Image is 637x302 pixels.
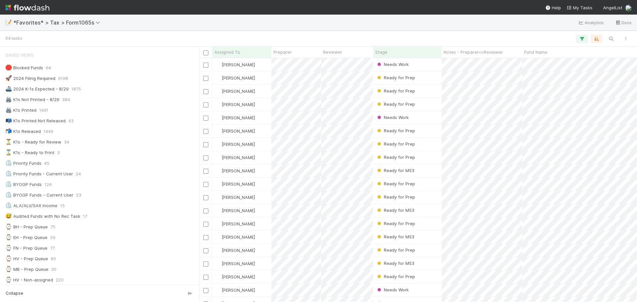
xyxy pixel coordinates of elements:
span: Ready for MS3 [376,261,414,266]
img: avatar_cfa6ccaa-c7d9-46b3-b608-2ec56ecf97ad.png [215,168,221,173]
span: Ready for MS3 [376,234,414,239]
span: 80 [51,255,56,263]
img: avatar_cfa6ccaa-c7d9-46b3-b608-2ec56ecf97ad.png [215,155,221,160]
span: [PERSON_NAME] [222,274,255,279]
div: BH - Prep Queue [5,223,48,231]
div: [PERSON_NAME] [215,154,255,161]
input: Toggle Row Selected [203,89,208,94]
span: 43 [68,117,74,125]
span: Collapse [6,290,23,296]
span: ⌚ [5,266,12,272]
div: [PERSON_NAME] [215,220,255,227]
div: Ready for Prep [376,154,415,160]
span: 124 [44,180,52,189]
span: Ready for Prep [376,88,415,93]
span: Ready for Prep [376,141,415,147]
div: EH - Prep Queue [5,233,47,242]
input: Toggle Row Selected [203,235,208,240]
span: ⌛ [5,150,12,155]
span: 1449 [43,127,53,136]
span: 🚀 [5,75,12,81]
div: [PERSON_NAME] [215,273,255,280]
span: AngelList [603,5,622,10]
span: 17 [83,212,87,220]
div: MB - Prep Queue [5,265,48,273]
img: avatar_cfa6ccaa-c7d9-46b3-b608-2ec56ecf97ad.png [215,261,221,266]
a: My Tasks [566,4,593,11]
input: Toggle Row Selected [203,209,208,213]
input: Toggle Row Selected [203,222,208,227]
span: 3 [57,149,60,157]
div: Needs Work [376,114,409,121]
span: Ready for Prep [376,154,415,160]
div: BYOGP Funds - Current User [5,191,73,199]
span: [PERSON_NAME] [222,234,255,240]
span: 1491 [39,106,48,114]
div: Ready for MS3 [376,167,414,174]
span: Ready for Prep [376,101,415,107]
div: [PERSON_NAME] [215,181,255,187]
span: 75 [50,223,55,231]
span: Ready for Prep [376,194,415,200]
span: Ready for Prep [376,274,415,279]
span: 🚢 [5,86,12,91]
span: [PERSON_NAME] [222,181,255,187]
span: 🖨️ [5,107,12,113]
span: *Favorites* > Tax > Form1065s [13,19,104,26]
div: Ready for Prep [376,273,415,280]
div: Ready for MS3 [376,233,414,240]
div: K1s - Ready for Review [5,138,61,146]
span: Ready for Prep [376,221,415,226]
div: K1s Printed Not Released [5,117,66,125]
div: Ready for Prep [376,220,415,227]
div: [PERSON_NAME] [215,167,255,174]
div: K1s - Ready to Print [5,149,54,157]
span: Assigned To [214,49,240,55]
div: 2024 K-1s Expected - 8/29 [5,85,69,93]
img: avatar_cfa6ccaa-c7d9-46b3-b608-2ec56ecf97ad.png [215,208,221,213]
span: Ready for Prep [376,128,415,133]
span: Preparer [273,49,292,55]
input: Toggle Row Selected [203,275,208,280]
span: 9198 [58,74,68,83]
span: Ready for Prep [376,247,415,253]
span: 34 [64,138,69,146]
div: K1s Printed [5,106,36,114]
span: Ready for Prep [376,75,415,80]
div: Needs Work [376,61,409,68]
img: avatar_cfa6ccaa-c7d9-46b3-b608-2ec56ecf97ad.png [215,62,221,67]
div: Needs Work [376,286,409,293]
span: My Tasks [566,5,593,10]
div: [PERSON_NAME] [215,114,255,121]
span: Notes - Preparer<>Reviewer [444,49,503,55]
span: Ready for MS3 [376,168,414,173]
img: avatar_cfa6ccaa-c7d9-46b3-b608-2ec56ecf97ad.png [215,102,221,107]
span: [PERSON_NAME] [222,155,255,160]
div: BYOGP Funds [5,180,42,189]
input: Toggle Row Selected [203,248,208,253]
span: [PERSON_NAME] [222,168,255,173]
span: 64 [46,64,51,72]
input: Toggle Row Selected [203,102,208,107]
div: HV - Non-assigned [5,276,53,284]
div: [PERSON_NAME] [215,61,255,68]
div: HV - Prep Queue [5,255,48,263]
input: Toggle Row Selected [203,155,208,160]
a: Docs [615,19,632,27]
div: [PERSON_NAME] [215,101,255,108]
div: Priority Funds - Current User [5,170,73,178]
span: 📭 [5,118,12,123]
div: 2024 Filing Required [5,74,55,83]
span: [PERSON_NAME] [222,102,255,107]
span: 45 [44,159,49,167]
span: [PERSON_NAME] [222,128,255,134]
input: Toggle Row Selected [203,142,208,147]
div: [PERSON_NAME] [215,88,255,94]
input: Toggle Row Selected [203,169,208,174]
small: 64 tasks [5,35,22,41]
span: 59 [50,233,55,242]
span: Saved Views [5,48,34,62]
